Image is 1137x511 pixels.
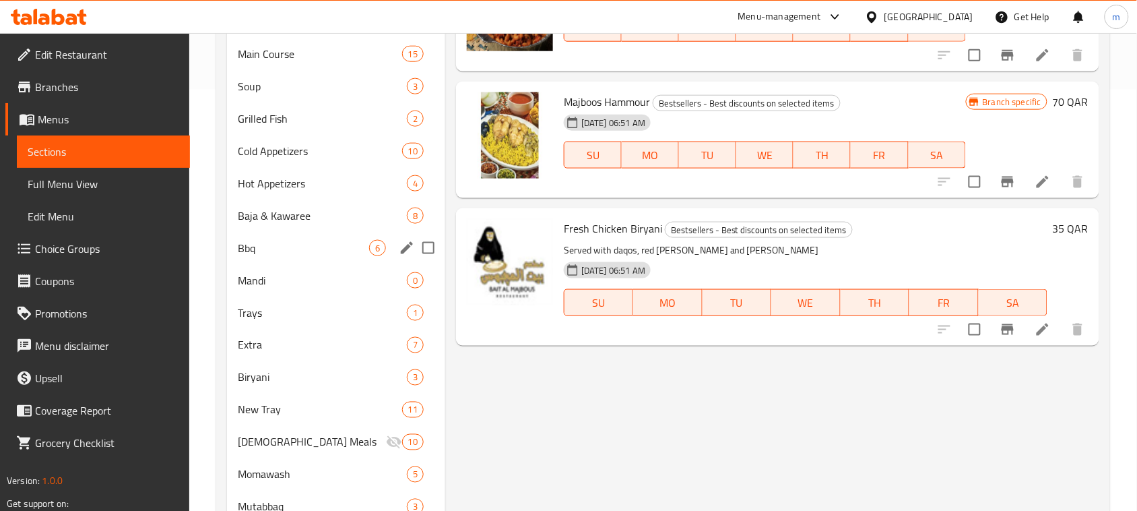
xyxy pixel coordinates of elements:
[1113,9,1121,24] span: m
[42,472,63,489] span: 1.0.0
[28,176,179,192] span: Full Menu View
[238,78,407,94] div: Soup
[665,222,852,238] span: Bestsellers - Best discounts on selected items
[653,95,841,111] div: Bestsellers - Best discounts on selected items
[227,232,445,264] div: Bbq6edit
[633,289,702,316] button: MO
[35,370,179,386] span: Upsell
[564,142,622,169] button: SU
[639,293,696,313] span: MO
[35,241,179,257] span: Choice Groups
[961,315,989,344] span: Select to update
[5,38,190,71] a: Edit Restaurant
[856,146,903,165] span: FR
[984,293,1042,313] span: SA
[17,136,190,168] a: Sections
[564,218,662,239] span: Fresh Chicken Biryani
[227,329,445,361] div: Extra7
[407,467,424,483] div: items
[799,146,845,165] span: TH
[408,274,423,287] span: 0
[851,142,908,169] button: FR
[1062,166,1094,198] button: delete
[402,143,424,159] div: items
[684,19,731,38] span: TU
[17,200,190,233] a: Edit Menu
[665,222,853,238] div: Bestsellers - Best discounts on selected items
[238,337,407,353] span: Extra
[909,142,966,169] button: SA
[35,338,179,354] span: Menu disclaimer
[5,103,190,136] a: Menus
[238,467,407,483] span: Momawash
[238,175,407,191] span: Hot Appetizers
[227,200,445,232] div: Baja & Kawaree8
[369,240,386,256] div: items
[238,434,385,450] div: Iftar Meals
[841,289,909,316] button: TH
[992,166,1024,198] button: Branch-specific-item
[884,9,973,24] div: [GEOGRAPHIC_DATA]
[1035,47,1051,63] a: Edit menu item
[793,142,851,169] button: TH
[407,175,424,191] div: items
[386,434,402,450] svg: Inactive section
[407,111,424,127] div: items
[992,313,1024,346] button: Branch-specific-item
[961,41,989,69] span: Select to update
[856,19,903,38] span: FR
[38,111,179,127] span: Menus
[5,297,190,330] a: Promotions
[564,92,650,112] span: Majboos Hammour
[238,143,401,159] span: Cold Appetizers
[742,146,788,165] span: WE
[627,19,674,38] span: MO
[238,305,407,321] span: Trays
[238,46,401,62] span: Main Course
[408,210,423,222] span: 8
[5,233,190,265] a: Choice Groups
[738,9,821,25] div: Menu-management
[238,402,401,418] span: New Tray
[370,242,385,255] span: 6
[227,361,445,394] div: Biryani3
[227,38,445,70] div: Main Course15
[576,117,651,129] span: [DATE] 06:51 AM
[5,265,190,297] a: Coupons
[909,289,978,316] button: FR
[1062,39,1094,71] button: delete
[914,146,961,165] span: SA
[627,146,674,165] span: MO
[408,307,423,320] span: 1
[403,48,423,61] span: 15
[408,177,423,190] span: 4
[736,142,793,169] button: WE
[5,330,190,362] a: Menu disclaimer
[846,293,904,313] span: TH
[227,167,445,200] div: Hot Appetizers4
[408,113,423,125] span: 2
[5,394,190,427] a: Coverage Report
[653,96,840,111] span: Bestsellers - Best discounts on selected items
[403,436,423,449] span: 10
[407,337,424,353] div: items
[576,264,651,277] span: [DATE] 06:51 AM
[227,297,445,329] div: Trays1
[238,369,407,386] span: Biryani
[7,472,40,489] span: Version:
[227,458,445,491] div: Momawash5
[1053,92,1089,111] h6: 70 QAR
[467,92,553,179] img: Majboos Hammour
[777,293,835,313] span: WE
[771,289,840,316] button: WE
[992,39,1024,71] button: Branch-specific-item
[742,19,788,38] span: WE
[467,219,553,305] img: Fresh Chicken Biryani
[1062,313,1094,346] button: delete
[227,70,445,102] div: Soup3
[35,402,179,419] span: Coverage Report
[915,293,973,313] span: FR
[407,305,424,321] div: items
